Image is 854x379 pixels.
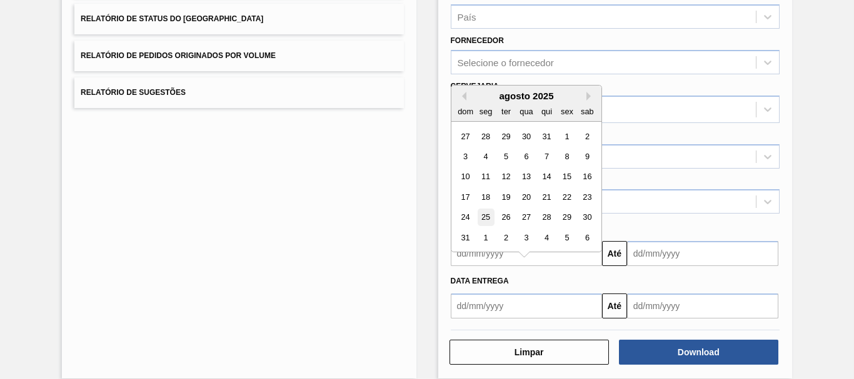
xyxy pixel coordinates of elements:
[578,148,595,165] div: Choose sábado, 9 de agosto de 2025
[518,128,535,145] div: Choose quarta-feira, 30 de julho de 2025
[81,51,276,60] span: Relatório de Pedidos Originados por Volume
[627,293,778,318] input: dd/mm/yyyy
[74,77,403,108] button: Relatório de Sugestões
[627,241,778,266] input: dd/mm/yyyy
[477,229,494,246] div: Choose segunda-feira, 1 de setembro de 2025
[457,189,474,205] div: Choose domingo, 17 de agosto de 2025
[81,88,186,97] span: Relatório de Sugestões
[74,4,403,34] button: Relatório de Status do [GEOGRAPHIC_DATA]
[457,128,474,145] div: Choose domingo, 27 de julho de 2025
[558,148,575,165] div: Choose sexta-feira, 8 de agosto de 2025
[558,128,575,145] div: Choose sexta-feira, 1 de agosto de 2025
[81,14,263,23] span: Relatório de Status do [GEOGRAPHIC_DATA]
[538,128,555,145] div: Choose quinta-feira, 31 de julho de 2025
[497,128,514,145] div: Choose terça-feira, 29 de julho de 2025
[578,229,595,246] div: Choose sábado, 6 de setembro de 2025
[518,148,535,165] div: Choose quarta-feira, 6 de agosto de 2025
[458,12,476,22] div: País
[602,241,627,266] button: Até
[558,189,575,205] div: Choose sexta-feira, 22 de agosto de 2025
[477,169,494,185] div: Choose segunda-feira, 11 de agosto de 2025
[558,103,575,120] div: sex
[457,103,474,120] div: dom
[558,209,575,226] div: Choose sexta-feira, 29 de agosto de 2025
[538,229,555,246] div: Choose quinta-feira, 4 de setembro de 2025
[518,169,535,185] div: Choose quarta-feira, 13 de agosto de 2025
[451,36,504,45] label: Fornecedor
[538,209,555,226] div: Choose quinta-feira, 28 de agosto de 2025
[538,103,555,120] div: qui
[578,103,595,120] div: sab
[497,209,514,226] div: Choose terça-feira, 26 de agosto de 2025
[518,103,535,120] div: qua
[477,103,494,120] div: seg
[458,57,554,68] div: Selecione o fornecedor
[455,126,597,248] div: month 2025-08
[518,209,535,226] div: Choose quarta-feira, 27 de agosto de 2025
[497,169,514,185] div: Choose terça-feira, 12 de agosto de 2025
[497,189,514,205] div: Choose terça-feira, 19 de agosto de 2025
[477,189,494,205] div: Choose segunda-feira, 18 de agosto de 2025
[457,169,474,185] div: Choose domingo, 10 de agosto de 2025
[586,92,595,101] button: Next Month
[477,209,494,226] div: Choose segunda-feira, 25 de agosto de 2025
[450,340,609,365] button: Limpar
[451,293,602,318] input: dd/mm/yyyy
[578,189,595,205] div: Choose sábado, 23 de agosto de 2025
[602,293,627,318] button: Até
[457,148,474,165] div: Choose domingo, 3 de agosto de 2025
[619,340,778,365] button: Download
[451,82,499,91] label: Cervejaria
[518,189,535,205] div: Choose quarta-feira, 20 de agosto de 2025
[477,128,494,145] div: Choose segunda-feira, 28 de julho de 2025
[497,229,514,246] div: Choose terça-feira, 2 de setembro de 2025
[458,92,466,101] button: Previous Month
[578,128,595,145] div: Choose sábado, 2 de agosto de 2025
[457,209,474,226] div: Choose domingo, 24 de agosto de 2025
[538,189,555,205] div: Choose quinta-feira, 21 de agosto de 2025
[497,148,514,165] div: Choose terça-feira, 5 de agosto de 2025
[578,209,595,226] div: Choose sábado, 30 de agosto de 2025
[558,169,575,185] div: Choose sexta-feira, 15 de agosto de 2025
[497,103,514,120] div: ter
[451,91,601,101] div: agosto 2025
[538,148,555,165] div: Choose quinta-feira, 7 de agosto de 2025
[578,169,595,185] div: Choose sábado, 16 de agosto de 2025
[477,148,494,165] div: Choose segunda-feira, 4 de agosto de 2025
[74,41,403,71] button: Relatório de Pedidos Originados por Volume
[558,229,575,246] div: Choose sexta-feira, 5 de setembro de 2025
[457,229,474,246] div: Choose domingo, 31 de agosto de 2025
[451,277,509,285] span: Data entrega
[538,169,555,185] div: Choose quinta-feira, 14 de agosto de 2025
[518,229,535,246] div: Choose quarta-feira, 3 de setembro de 2025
